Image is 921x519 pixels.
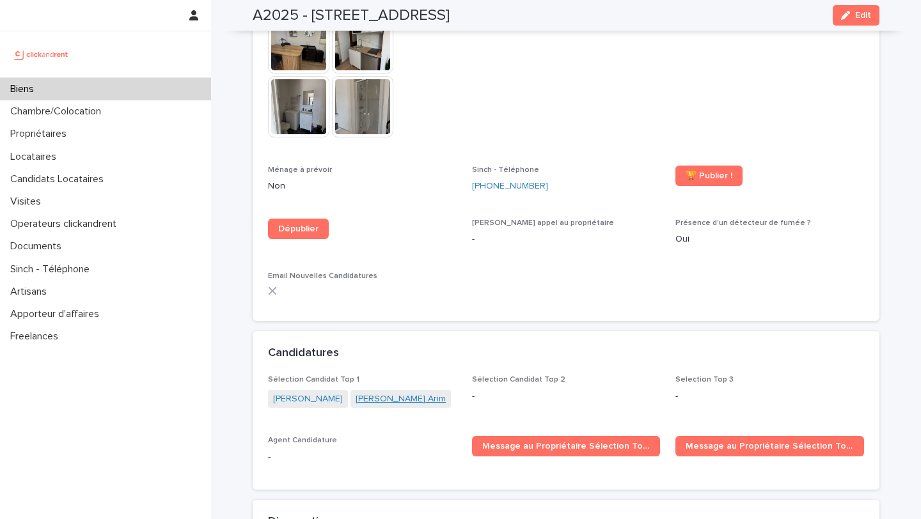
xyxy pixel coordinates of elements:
span: Sélection Candidat Top 1 [268,376,359,383]
h2: A2025 - [STREET_ADDRESS] [253,6,450,25]
p: Non [268,180,457,193]
span: [PERSON_NAME] appel au propriétaire [472,219,614,227]
p: - [472,390,661,403]
span: Message au Propriétaire Sélection Top 2 [686,442,854,451]
ringoverc2c-number-84e06f14122c: [PHONE_NUMBER] [472,182,548,190]
ringoverc2c-84e06f14122c: Call with Ringover [472,182,548,190]
a: [PERSON_NAME] Arim [356,392,446,406]
button: Edit [833,5,879,26]
span: Message au Propriétaire Sélection Top 1 [482,442,650,451]
p: Freelances [5,330,68,343]
p: Chambre/Colocation [5,105,111,118]
span: 🏆 Publier ! [686,171,732,180]
span: Ménage à prévoir [268,166,332,174]
span: Edit [855,11,871,20]
p: - [472,233,661,246]
p: Locataires [5,151,67,163]
p: Operateurs clickandrent [5,218,127,230]
p: - [268,451,457,464]
span: Présence d'un détecteur de fumée ? [675,219,811,227]
p: Artisans [5,286,57,298]
p: - [675,390,864,403]
p: Apporteur d'affaires [5,308,109,320]
p: Biens [5,83,44,95]
p: Visites [5,196,51,208]
p: Propriétaires [5,128,77,140]
span: Sélection Candidat Top 2 [472,376,565,383]
a: [PERSON_NAME] [273,392,343,406]
h2: Candidatures [268,346,339,360]
span: Dépublier [278,224,319,233]
a: 🏆 Publier ! [675,166,743,186]
span: Email Nouvelles Candidatures [268,272,377,280]
p: Candidats Locataires [5,173,114,185]
p: Documents [5,240,72,252]
span: Sinch - Téléphone [472,166,539,174]
p: Sinch - Téléphone [5,263,100,275]
span: Agent Candidature [268,437,337,444]
a: Message au Propriétaire Sélection Top 1 [472,436,661,456]
a: Dépublier [268,219,329,239]
img: UCB0brd3T0yccxBKYDjQ [10,42,72,67]
span: Selection Top 3 [675,376,734,383]
p: Oui [675,233,864,246]
a: [PHONE_NUMBER] [472,180,548,193]
a: Message au Propriétaire Sélection Top 2 [675,436,864,456]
